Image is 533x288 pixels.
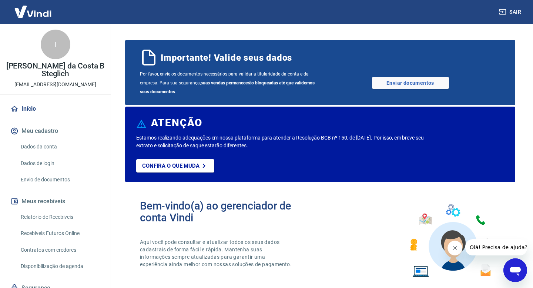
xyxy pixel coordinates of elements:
[41,30,70,59] div: I
[503,258,527,282] iframe: Botão para abrir a janela de mensagens
[9,123,102,139] button: Meu cadastro
[9,0,57,23] img: Vindi
[447,241,462,255] iframe: Fechar mensagem
[18,242,102,258] a: Contratos com credores
[403,200,500,282] img: Imagem de um avatar masculino com diversos icones exemplificando as funcionalidades do gerenciado...
[18,172,102,187] a: Envio de documentos
[14,81,96,88] p: [EMAIL_ADDRESS][DOMAIN_NAME]
[9,193,102,210] button: Meus recebíveis
[140,200,320,224] h2: Bem-vindo(a) ao gerenciador de conta Vindi
[18,226,102,241] a: Recebíveis Futuros Online
[140,238,293,268] p: Aqui você pode consultar e atualizar todos os seus dados cadastrais de forma fácil e rápida. Mant...
[142,163,200,169] p: Confira o que muda
[136,134,430,150] p: Estamos realizando adequações em nossa plataforma para atender a Resolução BCB nº 150, de [DATE]....
[4,5,62,11] span: Olá! Precisa de ajuda?
[140,80,315,94] b: suas vendas permanecerão bloqueadas até que validemos seus documentos
[9,101,102,117] a: Início
[136,159,214,173] a: Confira o que muda
[18,210,102,225] a: Relatório de Recebíveis
[18,139,102,154] a: Dados da conta
[161,52,292,64] span: Importante! Valide seus dados
[140,70,320,96] span: Por favor, envie os documentos necessários para validar a titularidade da conta e da empresa. Par...
[372,77,449,89] a: Enviar documentos
[6,62,105,78] p: [PERSON_NAME] da Costa B Steglich
[18,259,102,274] a: Disponibilização de agenda
[465,239,527,255] iframe: Mensagem da empresa
[151,119,202,127] h6: ATENÇÃO
[497,5,524,19] button: Sair
[18,156,102,171] a: Dados de login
